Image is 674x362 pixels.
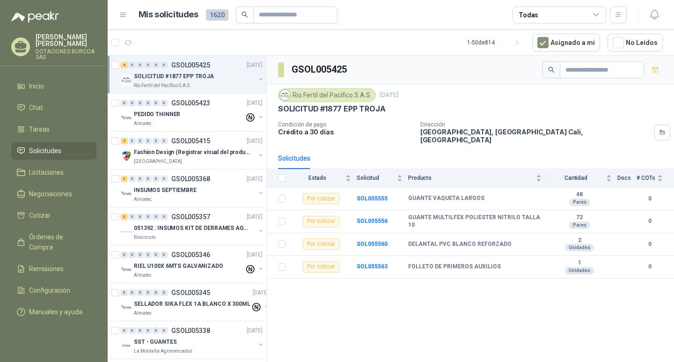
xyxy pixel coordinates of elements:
div: 0 [129,100,136,106]
div: 0 [161,62,168,68]
img: Company Logo [121,226,132,237]
a: SOL055555 [357,195,388,202]
a: Tareas [11,120,96,138]
div: 0 [129,289,136,296]
img: Company Logo [121,340,132,351]
div: Unidades [565,267,594,274]
div: 0 [153,100,160,106]
p: SST - GUANTES [134,338,176,347]
div: 0 [153,138,160,144]
h3: GSOL005425 [292,62,348,77]
a: 0 0 0 0 0 0 GSOL005346[DATE] Company LogoRIEL U100X 6MTS GALVANIZADOAlmatec [121,249,264,279]
div: Por cotizar [303,261,339,273]
h1: Mis solicitudes [139,8,198,22]
p: RIEL U100X 6MTS GALVANIZADO [134,262,223,271]
p: GSOL005346 [171,251,210,258]
span: Manuales y ayuda [29,307,82,317]
p: GSOL005357 [171,214,210,220]
a: 3 0 0 0 0 0 GSOL005357[DATE] Company Logo051392 : INSUMOS KIT DE DERRAMES AGOSTO 2025Biocirculo [121,211,264,241]
b: GUANTE VAQUETA LARGOS [408,195,484,202]
b: 1 [547,259,612,267]
div: Por cotizar [303,238,339,250]
div: 0 [137,138,144,144]
a: Configuración [11,281,96,299]
div: 1 - 50 de 814 [467,35,525,50]
b: 0 [637,262,663,271]
div: 0 [129,62,136,68]
b: 0 [637,194,663,203]
span: Órdenes de Compra [29,232,88,252]
span: Estado [291,175,344,181]
th: Solicitud [357,169,408,187]
span: Chat [29,103,43,113]
div: 0 [145,176,152,182]
p: [DATE] [380,91,398,100]
p: GSOL005338 [171,327,210,334]
div: 0 [161,100,168,106]
b: DELANTAL PVC BLANCO REFORZADO [408,241,512,248]
th: # COTs [637,169,674,187]
p: [GEOGRAPHIC_DATA] [134,158,182,165]
div: Pares [569,199,590,206]
div: Unidades [565,244,594,251]
div: 0 [153,327,160,334]
div: Rio Fertil del Pacífico S.A.S. [278,88,376,102]
span: Inicio [29,81,44,91]
span: Cotizar [29,210,51,221]
b: 2 [547,237,612,244]
img: Company Logo [121,112,132,124]
div: Por cotizar [303,193,339,204]
a: SOL055560 [357,241,388,247]
div: 0 [145,251,152,258]
th: Producto [408,169,547,187]
th: Cantidad [547,169,617,187]
a: SOL055556 [357,218,388,224]
p: Almatec [134,120,152,127]
div: 0 [161,289,168,296]
div: 2 [121,138,128,144]
b: 0 [637,240,663,249]
div: 0 [137,289,144,296]
a: 0 0 0 0 0 0 GSOL005338[DATE] Company LogoSST - GUANTESLa Montaña Agromercados [121,325,264,355]
p: INSUMOS SEPTIEMBRE [134,186,197,195]
th: Docs [617,169,637,187]
a: Órdenes de Compra [11,228,96,256]
p: [DATE] [253,288,269,297]
div: 0 [161,327,168,334]
div: 0 [145,138,152,144]
div: 0 [161,251,168,258]
p: [PERSON_NAME] [PERSON_NAME] [36,34,96,47]
span: Solicitudes [29,146,61,156]
div: 0 [161,138,168,144]
div: 0 [129,138,136,144]
a: Remisiones [11,260,96,278]
div: Todas [519,10,538,20]
p: SELLADOR SIKA FLEX 1A BLANCO X 300ML [134,300,250,309]
p: GSOL005423 [171,100,210,106]
div: 0 [129,176,136,182]
a: Manuales y ayuda [11,303,96,321]
a: Cotizar [11,207,96,224]
p: SOLICITUD #1877 EPP TROJA [134,72,214,81]
img: Company Logo [121,264,132,275]
div: 0 [129,327,136,334]
div: 0 [137,62,144,68]
p: [DATE] [247,213,263,222]
span: Remisiones [29,264,64,274]
span: Solicitud [357,175,395,181]
span: Negociaciones [29,189,72,199]
div: 0 [145,100,152,106]
a: Licitaciones [11,163,96,181]
div: 0 [161,214,168,220]
div: 0 [145,289,152,296]
p: [DATE] [247,251,263,259]
p: GSOL005415 [171,138,210,144]
p: [DATE] [247,175,263,184]
b: 48 [547,191,612,199]
p: [GEOGRAPHIC_DATA], [GEOGRAPHIC_DATA] Cali , [GEOGRAPHIC_DATA] [420,128,651,144]
a: 0 0 0 0 0 0 GSOL005423[DATE] Company LogoPEDIDO THINNERAlmatec [121,97,264,127]
p: GSOL005368 [171,176,210,182]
